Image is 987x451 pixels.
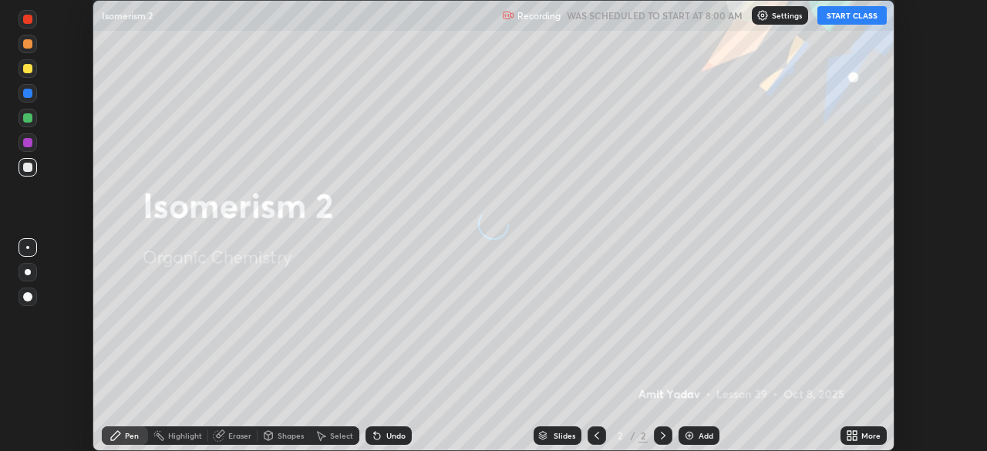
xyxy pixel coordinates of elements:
div: Highlight [168,432,202,439]
img: class-settings-icons [756,9,769,22]
p: Isomerism 2 [102,9,153,22]
h5: WAS SCHEDULED TO START AT 8:00 AM [567,8,743,22]
p: Recording [517,10,561,22]
div: Undo [386,432,406,439]
div: Shapes [278,432,304,439]
button: START CLASS [817,6,887,25]
img: add-slide-button [683,429,696,442]
p: Settings [772,12,802,19]
div: Select [330,432,353,439]
div: Add [699,432,713,439]
div: 2 [638,429,648,443]
div: More [861,432,881,439]
div: Pen [125,432,139,439]
div: 2 [612,431,628,440]
div: Slides [554,432,575,439]
div: Eraser [228,432,251,439]
div: / [631,431,635,440]
img: recording.375f2c34.svg [502,9,514,22]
